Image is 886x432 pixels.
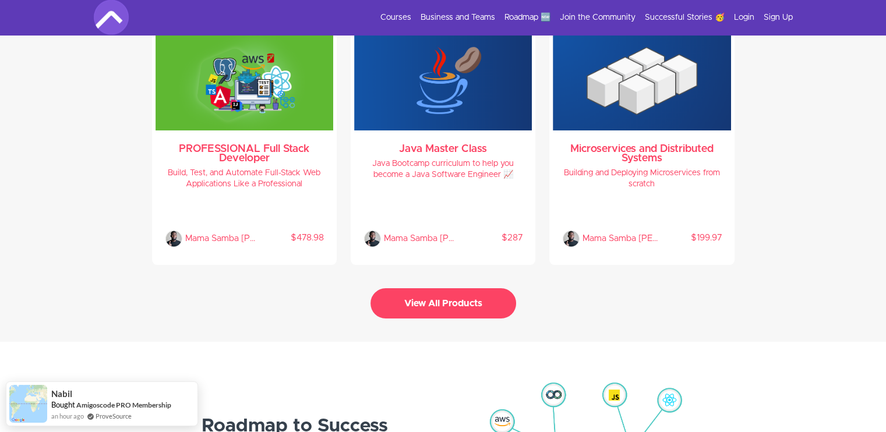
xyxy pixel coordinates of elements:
h4: Java Bootcamp curriculum to help you become a Java Software Engineer 📈 [363,158,523,180]
p: $478.98 [260,232,324,244]
a: Java Master Class Java Bootcamp curriculum to help you become a Java Software Engineer 📈 Mama Sam... [354,31,532,261]
img: provesource social proof notification image [9,385,47,423]
h3: Java Master Class [363,144,523,154]
h4: Building and Deploying Microservices from scratch [562,168,721,190]
img: Mama Samba Braima Nelson [165,230,182,247]
button: View All Products [370,288,516,318]
a: Login [734,12,754,23]
p: $287 [459,232,523,244]
p: Mama Samba Braima Nelson [583,230,658,247]
h4: Build, Test, and Automate Full-Stack Web Applications Like a Professional [165,168,324,190]
img: TihXErSBeUGYhRLXbhsQ_microservices.png [553,31,730,130]
p: Mama Samba Braima Nelson [384,230,459,247]
a: View All Products [370,302,516,307]
img: Mama Samba Braima Nelson [562,230,580,247]
span: an hour ago [51,411,84,421]
a: Microservices and Distributed Systems Building and Deploying Microservices from scratch Mama Samb... [553,31,730,261]
h3: Microservices and Distributed Systems [562,144,721,163]
a: Successful Stories 🥳 [645,12,725,23]
img: KxJrDWUAT7eboSIIw62Q_java-master-class.png [354,31,532,130]
p: Mama Samba Braima Nelson [185,230,260,247]
h3: PROFESSIONAL Full Stack Developer [165,144,324,163]
a: Sign Up [764,12,793,23]
a: Business and Teams [421,12,495,23]
p: $199.97 [658,232,721,244]
a: ProveSource [96,411,132,421]
span: Nabil [51,389,72,399]
a: Roadmap 🆕 [504,12,550,23]
a: Courses [380,12,411,23]
span: Bought [51,400,75,409]
img: Mama Samba Braima Nelson [363,230,381,247]
a: PROFESSIONAL Full Stack Developer Build, Test, and Automate Full-Stack Web Applications Like a Pr... [156,31,333,261]
img: WPzdydpSLWzi0DE2vtpQ_full-stack-professional.png [156,31,333,130]
a: Amigoscode PRO Membership [76,400,171,410]
a: Join the Community [560,12,636,23]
